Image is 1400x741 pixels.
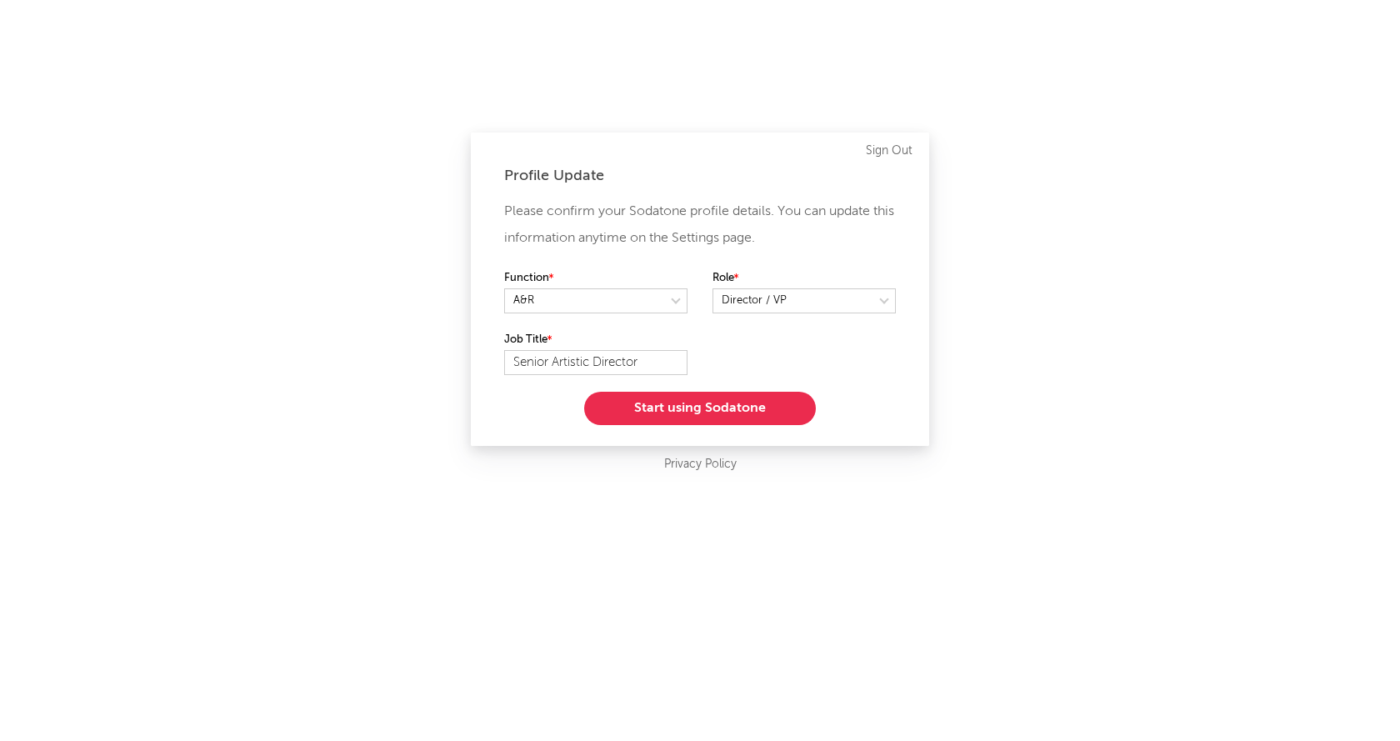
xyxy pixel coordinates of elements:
div: Profile Update [504,166,896,186]
a: Privacy Policy [664,454,737,475]
label: Role [712,268,896,288]
a: Sign Out [866,141,912,161]
label: Job Title [504,330,687,350]
p: Please confirm your Sodatone profile details. You can update this information anytime on the Sett... [504,198,896,252]
label: Function [504,268,687,288]
button: Start using Sodatone [584,392,816,425]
